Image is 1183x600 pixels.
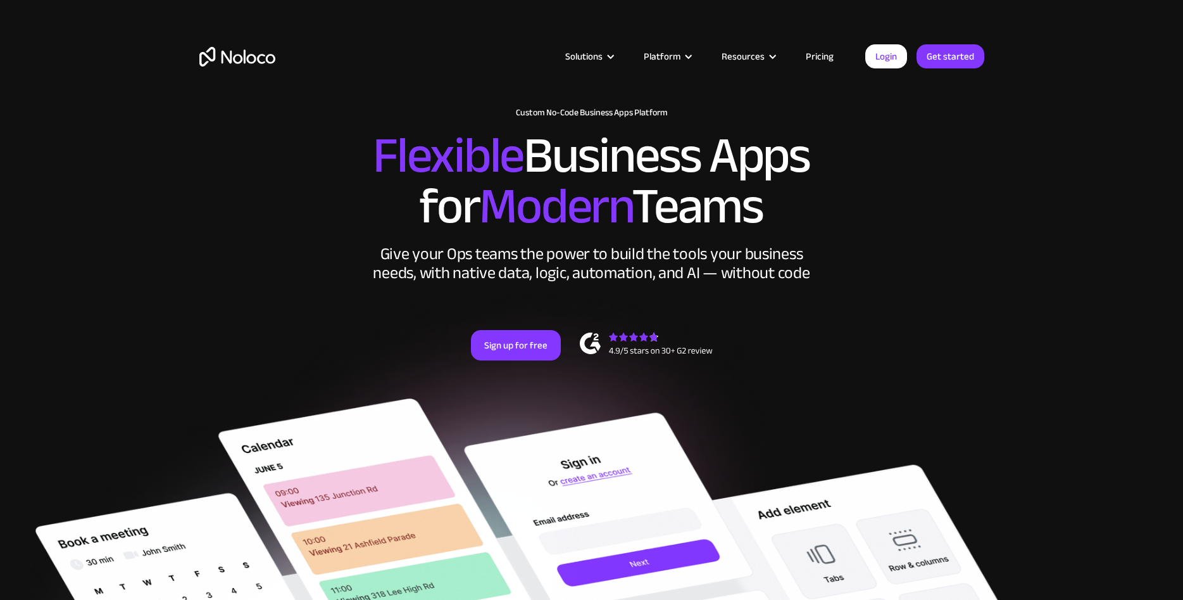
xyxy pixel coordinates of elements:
div: Solutions [549,48,628,65]
div: Resources [706,48,790,65]
div: Give your Ops teams the power to build the tools your business needs, with native data, logic, au... [370,245,813,283]
h2: Business Apps for Teams [199,131,984,232]
div: Resources [722,48,765,65]
span: Modern [479,159,632,253]
a: Pricing [790,48,849,65]
a: Sign up for free [471,330,561,361]
span: Flexible [373,108,523,203]
div: Platform [644,48,680,65]
a: home [199,47,275,67]
a: Login [865,44,907,68]
div: Platform [628,48,706,65]
a: Get started [917,44,984,68]
div: Solutions [565,48,603,65]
